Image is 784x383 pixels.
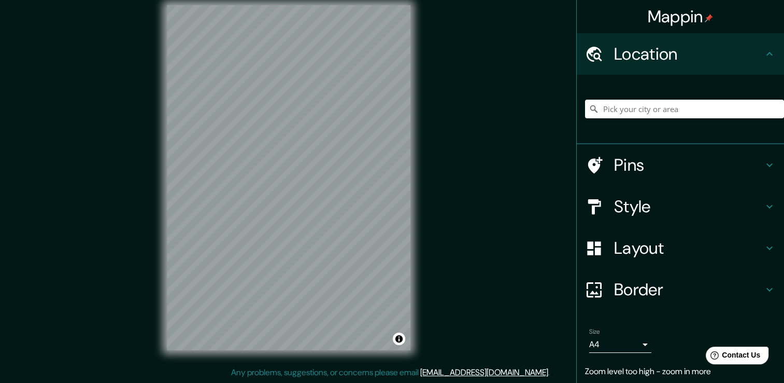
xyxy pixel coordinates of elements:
button: Toggle attribution [393,333,405,345]
div: Location [577,33,784,75]
h4: Style [614,196,763,217]
h4: Border [614,279,763,300]
p: Zoom level too high - zoom in more [585,365,776,378]
div: . [550,366,551,379]
a: [EMAIL_ADDRESS][DOMAIN_NAME] [420,367,548,378]
h4: Mappin [648,6,714,27]
input: Pick your city or area [585,100,784,118]
p: Any problems, suggestions, or concerns please email . [231,366,550,379]
div: Style [577,186,784,227]
h4: Layout [614,238,763,258]
label: Size [589,327,600,336]
h4: Pins [614,155,763,175]
img: pin-icon.png [705,14,713,22]
div: Pins [577,144,784,186]
div: Layout [577,227,784,269]
canvas: Map [167,5,410,350]
h4: Location [614,44,763,64]
iframe: Help widget launcher [692,343,773,372]
div: A4 [589,336,651,353]
div: . [551,366,553,379]
div: Border [577,269,784,310]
